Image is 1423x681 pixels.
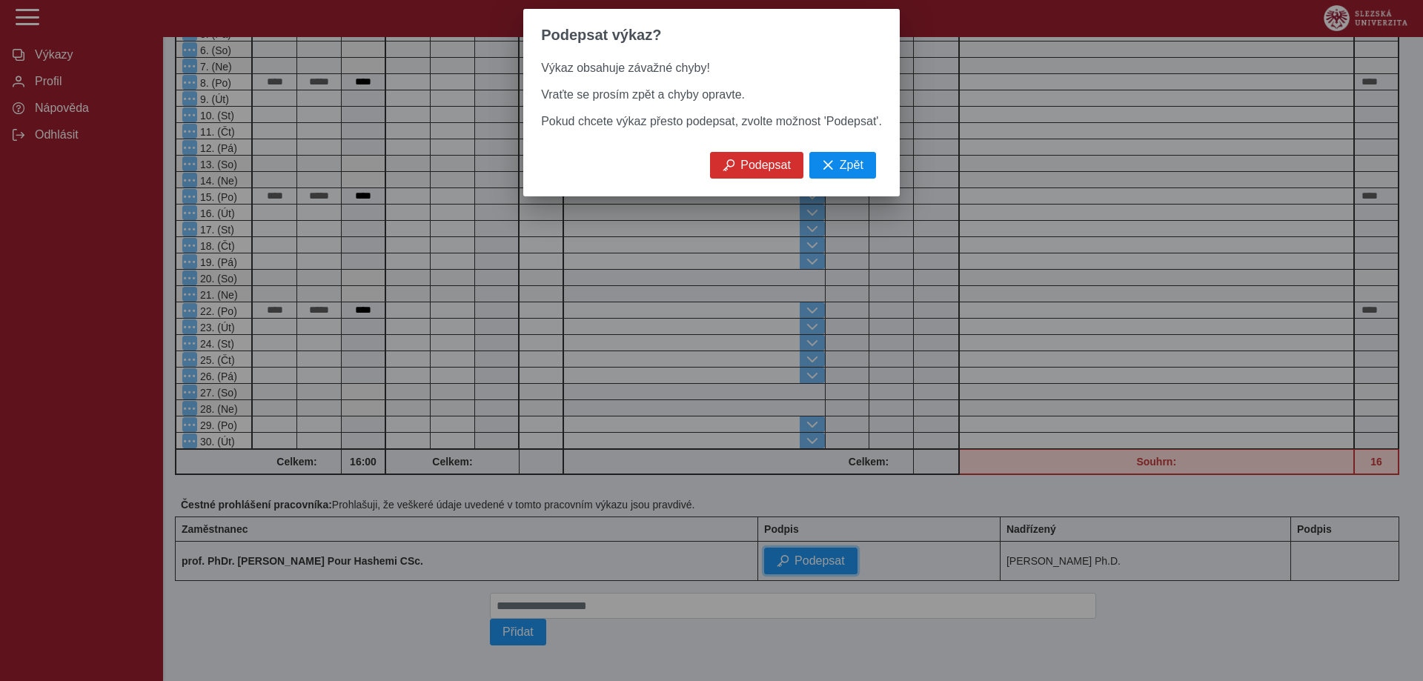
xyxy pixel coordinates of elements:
[840,159,863,172] span: Zpět
[809,152,876,179] button: Zpět
[541,62,882,127] span: Výkaz obsahuje závažné chyby! Vraťte se prosím zpět a chyby opravte. Pokud chcete výkaz přesto po...
[710,152,803,179] button: Podepsat
[541,27,661,44] span: Podepsat výkaz?
[740,159,791,172] span: Podepsat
